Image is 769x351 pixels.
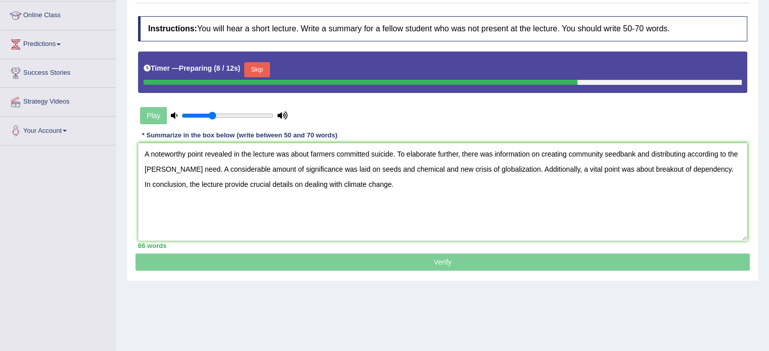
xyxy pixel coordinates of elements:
[138,16,747,41] h4: You will hear a short lecture. Write a summary for a fellow student who was not present at the le...
[244,62,269,77] button: Skip
[138,131,341,140] div: * Summarize in the box below (write between 50 and 70 words)
[1,59,116,84] a: Success Stories
[1,88,116,113] a: Strategy Videos
[1,117,116,142] a: Your Account
[1,2,116,27] a: Online Class
[1,30,116,56] a: Predictions
[238,64,241,72] b: )
[138,241,747,250] div: 66 words
[179,64,212,72] b: Preparing
[216,64,238,72] b: 8 / 12s
[214,64,216,72] b: (
[148,24,197,33] b: Instructions:
[144,65,240,72] h5: Timer —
